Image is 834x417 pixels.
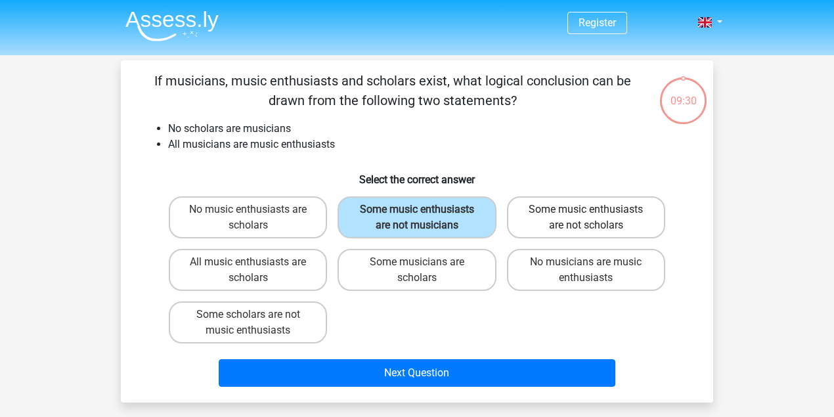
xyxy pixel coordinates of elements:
[142,71,643,110] p: If musicians, music enthusiasts and scholars exist, what logical conclusion can be drawn from the...
[338,249,496,291] label: Some musicians are scholars
[219,359,616,387] button: Next Question
[507,196,665,238] label: Some music enthusiasts are not scholars
[169,249,327,291] label: All music enthusiasts are scholars
[169,196,327,238] label: No music enthusiasts are scholars
[168,121,692,137] li: No scholars are musicians
[169,301,327,343] label: Some scholars are not music enthusiasts
[507,249,665,291] label: No musicians are music enthusiasts
[168,137,692,152] li: All musicians are music enthusiasts
[579,16,616,29] a: Register
[659,76,708,109] div: 09:30
[125,11,219,41] img: Assessly
[142,163,692,186] h6: Select the correct answer
[338,196,496,238] label: Some music enthusiasts are not musicians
